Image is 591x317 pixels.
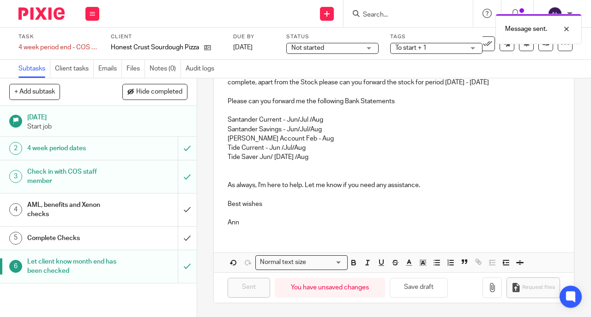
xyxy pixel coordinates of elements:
[18,60,50,78] a: Subtasks
[522,284,555,291] span: Request files
[233,33,275,41] label: Due by
[122,84,187,100] button: Hide completed
[228,143,560,153] p: Tide Current - Jun /Jul/Aug
[228,97,560,106] p: Please can you forward me the following Bank Statements
[27,255,121,278] h1: Let client know month end has been checked
[9,170,22,183] div: 3
[395,45,427,51] span: To start + 1
[228,218,560,227] p: Ann
[18,7,65,20] img: Pixie
[291,45,324,51] span: Not started
[228,134,560,143] p: [PERSON_NAME] Account Feb - Aug
[548,6,562,21] img: svg%3E
[27,165,121,188] h1: Check in with COS staff member
[309,258,342,267] input: Search for option
[228,200,560,209] p: Best wishes
[27,141,121,155] h1: 4 week period dates
[9,260,22,273] div: 6
[27,231,121,245] h1: Complete Checks
[27,111,187,122] h1: [DATE]
[127,60,145,78] a: Files
[27,198,121,222] h1: AML, benefits and Xenon checks
[150,60,181,78] a: Notes (0)
[18,43,99,52] div: 4 week period end - COS completes bookkeeping - Honest Crust - Xero - [DATE]
[233,44,253,51] span: [DATE]
[27,122,187,131] p: Start job
[111,33,222,41] label: Client
[255,255,348,270] div: Search for option
[275,278,385,298] div: You have unsaved changes
[228,125,560,134] p: Santander Savings - Jun/Jul/Aug
[55,60,94,78] a: Client tasks
[228,115,560,124] p: Santander Current - Jun/Jul /Aug
[186,60,219,78] a: Audit logs
[136,88,182,96] span: Hide completed
[258,258,308,267] span: Normal text size
[9,84,60,100] button: + Add subtask
[98,60,122,78] a: Emails
[9,232,22,245] div: 5
[18,33,99,41] label: Task
[505,24,547,34] p: Message sent.
[111,43,199,52] p: Honest Crust Sourdough Pizza Ltd
[18,43,99,52] div: 4 week period end - COS completes bookkeeping - Honest Crust - Xero - August 2025
[286,33,379,41] label: Status
[9,203,22,216] div: 4
[228,181,560,190] p: As always, I'm here to help. Let me know if you need any assistance.
[228,278,270,298] input: Sent
[507,277,560,298] button: Request files
[228,153,560,162] p: Tide Saver Jun/ [DATE] /Aug
[9,142,22,155] div: 2
[390,278,448,298] button: Save draft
